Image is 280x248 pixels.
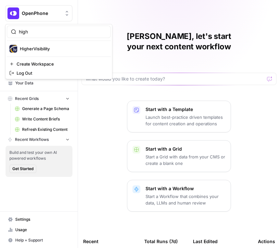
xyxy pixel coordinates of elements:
[15,227,70,233] span: Usage
[146,193,225,206] p: Start a Workflow that combines your data, LLMs and human review
[146,185,225,192] p: Start with a Workflow
[5,225,72,235] a: Usage
[9,150,69,161] span: Build and test your own AI powered workflows
[9,45,17,53] img: HigherVisibility Logo
[5,78,72,88] a: Your Data
[146,114,225,127] p: Launch best-practice driven templates for content creation and operations
[5,24,112,79] div: Workspace: OpenPhone
[22,116,70,122] span: Write Content Briefs
[7,59,111,68] a: Create Workspace
[12,104,72,114] a: Generate a Page Schema
[22,127,70,132] span: Refresh Existing Content
[17,70,106,76] span: Log Out
[5,214,72,225] a: Settings
[5,235,72,245] button: Help + Support
[15,137,49,143] span: Recent Workflows
[146,106,225,113] p: Start with a Template
[19,29,107,35] input: Search Workspaces
[20,45,106,52] span: HigherVisibility
[12,124,72,135] a: Refresh Existing Content
[17,61,106,67] span: Create Workspace
[15,237,70,243] span: Help + Support
[12,114,72,124] a: Write Content Briefs
[5,5,72,21] button: Workspace: OpenPhone
[7,7,19,19] img: OpenPhone Logo
[15,217,70,222] span: Settings
[7,68,111,78] a: Log Out
[127,140,231,172] button: Start with a GridStart a Grid with data from your CMS or create a blank one
[15,96,39,102] span: Recent Grids
[9,165,36,173] button: Get Started
[22,10,61,17] span: OpenPhone
[5,135,72,144] button: Recent Workflows
[22,106,70,112] span: Generate a Page Schema
[146,154,225,167] p: Start a Grid with data from your CMS or create a blank one
[15,80,70,86] span: Your Data
[146,146,225,152] p: Start with a Grid
[127,180,231,212] button: Start with a WorkflowStart a Workflow that combines your data, LLMs and human review
[5,94,72,104] button: Recent Grids
[82,31,276,52] h1: [PERSON_NAME], let's start your next content workflow
[86,76,264,82] input: What would you like to create today?
[12,166,33,172] span: Get Started
[127,101,231,132] button: Start with a TemplateLaunch best-practice driven templates for content creation and operations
